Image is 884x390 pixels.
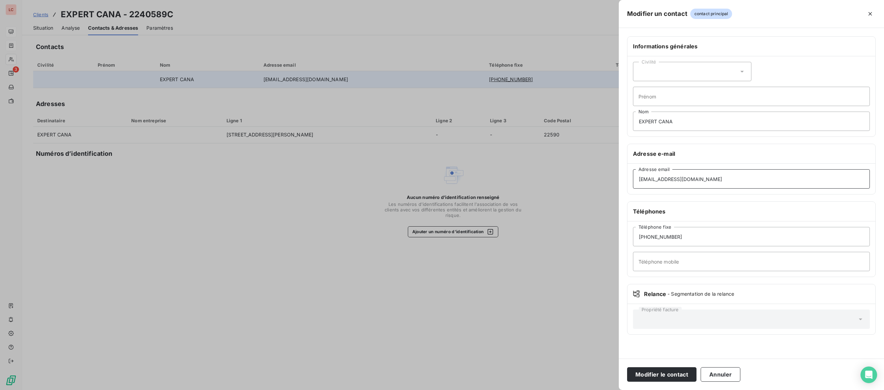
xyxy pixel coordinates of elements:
input: placeholder [633,252,870,271]
input: placeholder [633,169,870,189]
button: Modifier le contact [627,367,696,382]
div: Open Intercom Messenger [861,367,877,383]
span: - Segmentation de la relance [667,291,734,297]
input: placeholder [633,87,870,106]
h6: Informations générales [633,42,870,50]
span: contact principal [690,9,732,19]
div: Relance [633,290,870,298]
h5: Modifier un contact [627,9,688,19]
input: placeholder [633,112,870,131]
input: placeholder [633,227,870,246]
h6: Adresse e-mail [633,150,870,158]
button: Annuler [701,367,740,382]
h6: Téléphones [633,207,870,216]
